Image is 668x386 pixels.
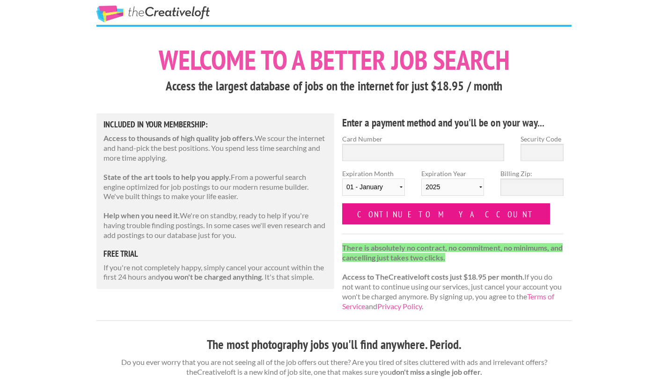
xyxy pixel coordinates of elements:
[103,120,327,129] h5: Included in Your Membership:
[103,172,231,181] strong: State of the art tools to help you apply.
[103,263,327,282] p: If you're not completely happy, simply cancel your account within the first 24 hours and . It's t...
[103,172,327,201] p: From a powerful search engine optimized for job postings to our modern resume builder. We've buil...
[96,46,572,74] h1: Welcome to a better job search
[103,134,255,142] strong: Access to thousands of high quality job offers.
[103,134,327,163] p: We scour the internet and hand-pick the best positions. You spend less time searching and more ti...
[377,302,422,311] a: Privacy Policy
[160,272,262,281] strong: you won't be charged anything
[103,211,180,220] strong: Help when you need it.
[342,203,550,224] input: Continue to my account
[342,243,564,312] p: If you do not want to continue using our services, just cancel your account you won't be charged ...
[342,115,564,130] h4: Enter a payment method and you'll be on your way...
[342,272,524,281] strong: Access to TheCreativeloft costs just $18.95 per month.
[96,6,210,22] a: The Creative Loft
[342,178,405,196] select: Expiration Month
[421,178,484,196] select: Expiration Year
[103,250,327,258] h5: free trial
[96,336,572,354] h3: The most photography jobs you'll find anywhere. Period.
[342,169,405,203] label: Expiration Month
[392,367,482,376] strong: don't miss a single job offer.
[96,77,572,95] h3: Access the largest database of jobs on the internet for just $18.95 / month
[342,292,554,311] a: Terms of Service
[421,169,484,203] label: Expiration Year
[521,134,564,144] label: Security Code
[500,169,563,178] label: Billing Zip:
[342,134,504,144] label: Card Number
[342,243,563,262] strong: There is absolutely no contract, no commitment, no minimums, and cancelling just takes two clicks.
[103,211,327,240] p: We're on standby, ready to help if you're having trouble finding postings. In some cases we'll ev...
